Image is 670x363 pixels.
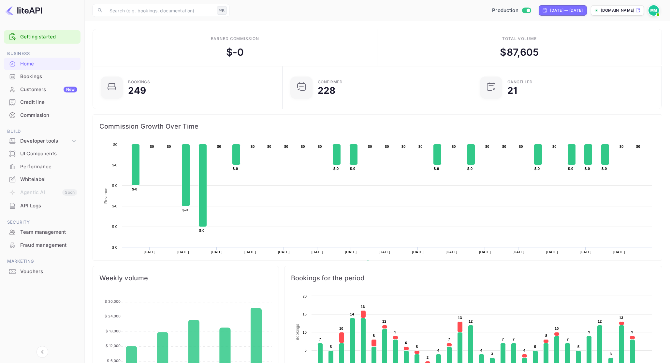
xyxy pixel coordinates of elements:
[385,145,389,148] text: $0
[434,167,439,171] text: $-0
[452,145,456,148] text: $0
[302,294,307,298] text: 20
[20,202,77,210] div: API Logs
[361,305,365,309] text: 16
[567,337,569,341] text: 7
[217,6,227,15] div: ⌘K
[4,147,80,160] a: UI Components
[619,316,623,320] text: 13
[588,330,590,334] text: 9
[534,345,536,349] text: 5
[295,324,300,341] text: Bookings
[20,163,77,171] div: Performance
[368,145,372,148] text: $0
[427,356,429,359] text: 2
[458,316,462,320] text: 13
[4,58,80,70] div: Home
[105,299,121,304] tspan: $ 30,000
[507,86,517,95] div: 21
[217,145,221,148] text: $0
[278,250,290,254] text: [DATE]
[545,334,547,338] text: 8
[489,7,533,14] div: Switch to Sandbox mode
[182,208,188,212] text: $-0
[99,273,272,283] span: Weekly volume
[445,250,457,254] text: [DATE]
[128,86,146,95] div: 249
[20,150,77,158] div: UI Components
[585,167,590,171] text: $-0
[4,96,80,108] a: Credit line
[539,5,587,16] div: Click to change the date range period
[4,226,80,238] a: Team management
[580,250,591,254] text: [DATE]
[20,137,71,145] div: Developer tools
[485,145,489,148] text: $0
[4,226,80,239] div: Team management
[339,327,343,330] text: 10
[412,250,424,254] text: [DATE]
[350,167,355,171] text: $-0
[106,329,121,333] tspan: $ 18,000
[318,80,343,84] div: Confirmed
[4,173,80,186] div: Whitelabel
[4,83,80,95] a: CustomersNew
[211,36,259,42] div: Earned commission
[534,167,540,171] text: $-0
[4,109,80,121] a: Commission
[552,145,557,148] text: $0
[105,314,121,318] tspan: $ 24,000
[318,86,335,95] div: 228
[479,250,491,254] text: [DATE]
[4,128,80,135] span: Build
[613,250,625,254] text: [DATE]
[199,229,204,232] text: $-0
[394,330,396,334] text: 9
[233,167,238,171] text: $-0
[301,145,305,148] text: $0
[636,145,640,148] text: $0
[4,96,80,109] div: Credit line
[107,358,121,363] tspan: $ 6,000
[519,145,523,148] text: $0
[610,352,612,356] text: 3
[267,145,271,148] text: $0
[500,45,539,60] div: $ 87,605
[20,242,77,249] div: Fraud management
[513,250,524,254] text: [DATE]
[302,312,307,316] text: 15
[4,161,80,173] a: Performance
[602,167,607,171] text: $-0
[20,86,77,93] div: Customers
[4,70,80,83] div: Bookings
[467,167,473,171] text: $-0
[502,36,537,42] div: Total volume
[112,184,117,188] text: $-0
[437,348,440,352] text: 4
[416,345,418,349] text: 5
[284,145,288,148] text: $0
[20,60,77,68] div: Home
[20,176,77,183] div: Whitelabel
[507,80,533,84] div: CANCELLED
[20,99,77,106] div: Credit line
[4,200,80,212] a: API Logs
[99,121,655,132] span: Commission Growth Over Time
[318,145,322,148] text: $0
[601,7,634,13] p: [DOMAIN_NAME]
[4,30,80,44] div: Getting started
[513,337,515,341] text: 7
[619,145,624,148] text: $0
[150,145,154,148] text: $0
[112,245,117,249] text: $-0
[319,337,321,341] text: 7
[550,7,583,13] div: [DATE] — [DATE]
[106,4,214,17] input: Search (e.g. bookings, documentation)
[20,229,77,236] div: Team management
[333,167,339,171] text: $-0
[20,33,77,41] a: Getting started
[5,5,42,16] img: LiteAPI logo
[302,330,307,334] text: 10
[36,346,48,358] button: Collapse navigation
